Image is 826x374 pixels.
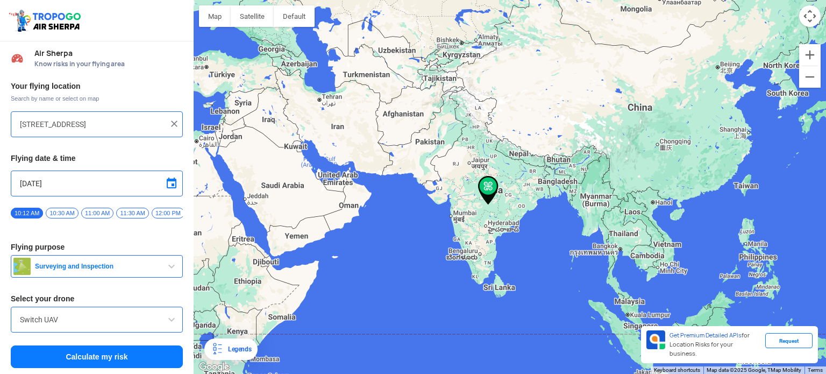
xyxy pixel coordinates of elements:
img: Legends [211,343,224,356]
button: Keyboard shortcuts [654,366,700,374]
div: for Location Risks for your business. [665,330,765,359]
img: ic_close.png [169,118,180,129]
input: Search your flying location [20,118,166,131]
span: Get Premium Detailed APIs [670,331,742,339]
span: 11:30 AM [116,208,148,218]
span: 10:12 AM [11,208,43,218]
h3: Select your drone [11,295,183,302]
button: Calculate my risk [11,345,183,368]
img: Google [196,360,232,374]
span: 12:00 PM [152,208,184,218]
button: Show street map [199,5,231,27]
img: survey.png [13,258,31,275]
button: Zoom out [799,66,821,88]
span: Know risks in your flying area [34,60,183,68]
h3: Flying date & time [11,154,183,162]
span: Search by name or select on map [11,94,183,103]
button: Surveying and Inspection [11,255,183,278]
span: Air Sherpa [34,49,183,58]
span: 10:30 AM [46,208,78,218]
h3: Your flying location [11,82,183,90]
a: Open this area in Google Maps (opens a new window) [196,360,232,374]
button: Show satellite imagery [231,5,274,27]
input: Select Date [20,177,174,190]
button: Zoom in [799,44,821,66]
input: Search by name or Brand [20,313,174,326]
div: Legends [224,343,251,356]
button: Map camera controls [799,5,821,27]
img: Premium APIs [646,330,665,349]
img: ic_tgdronemaps.svg [8,8,84,33]
span: 11:00 AM [81,208,113,218]
div: Request [765,333,813,348]
span: Surveying and Inspection [31,262,165,271]
h3: Flying purpose [11,243,183,251]
a: Terms [808,367,823,373]
span: Map data ©2025 Google, TMap Mobility [707,367,801,373]
img: Risk Scores [11,52,24,65]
